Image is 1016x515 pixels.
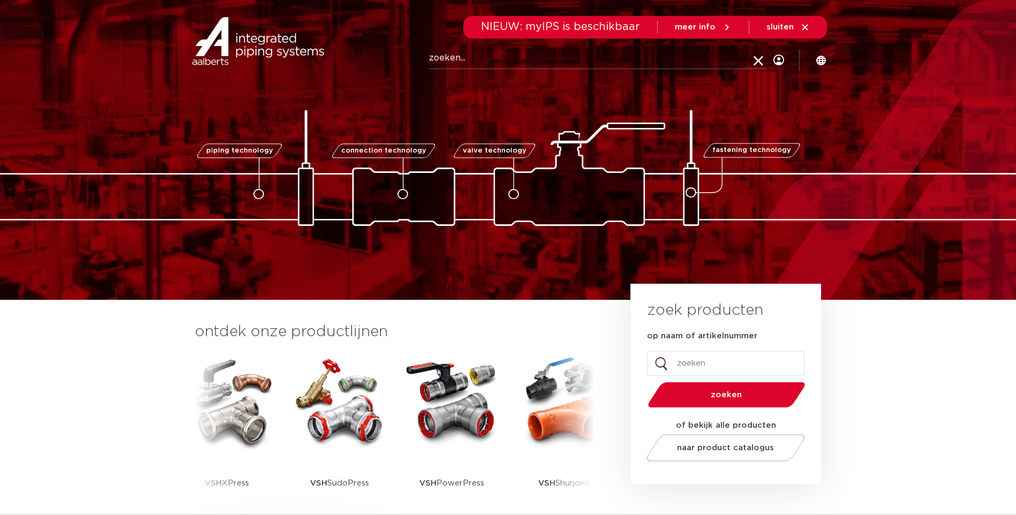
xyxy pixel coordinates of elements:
[766,23,794,31] span: sluiten
[419,479,436,487] strong: VSH
[195,321,594,343] h3: ontdek onze productlijnen
[647,351,804,376] input: zoeken
[643,381,809,408] button: zoeken
[677,444,774,452] span: naar product catalogus
[205,479,222,487] strong: VSH
[341,147,426,154] span: connection technology
[675,391,778,399] span: zoeken
[310,479,327,487] strong: VSH
[647,300,763,321] h3: zoek producten
[643,434,808,461] a: naar product catalogus
[712,147,791,154] span: fastening technology
[647,331,757,342] label: op naam of artikelnummer
[766,22,810,32] a: sluiten
[773,39,784,82] div: my IPS
[675,22,732,32] a: meer info
[676,421,776,429] strong: of bekijk alle producten
[675,23,716,31] span: meer info
[481,21,640,32] span: NIEUW: myIPS is beschikbaar
[538,479,555,487] strong: VSH
[206,147,273,154] span: piping technology
[429,48,766,69] input: zoeken...
[463,147,526,154] span: valve technology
